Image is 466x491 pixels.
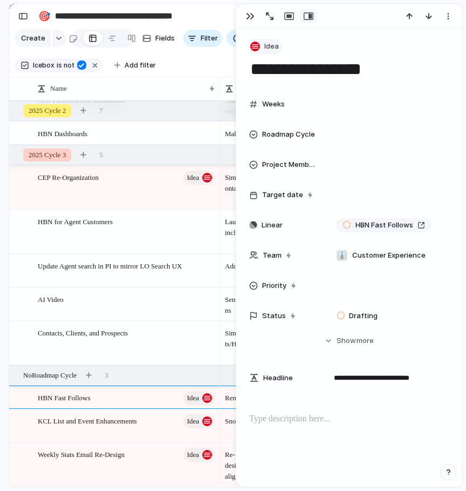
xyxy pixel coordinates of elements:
[183,171,215,185] button: Idea
[38,293,64,305] span: AI Video
[357,335,374,346] span: more
[349,311,378,321] span: Drafting
[38,448,125,460] span: Weekly Stats Email Re-Design
[221,123,370,139] span: Making HBN more visible in CEP
[183,391,215,405] button: Idea
[50,83,67,94] span: Name
[221,166,370,194] span: Simplify the navigation and page layouts to focus on Contact and Partner opportunities
[23,370,77,381] span: No Roadmap Cycle
[227,30,272,47] button: Group
[38,259,182,272] span: Update Agent search in PI to mirror LO Search UX
[99,150,103,160] span: 5
[15,30,51,47] button: Create
[221,255,370,272] span: Add transaction location filtering to agent search in PI
[38,127,87,139] span: HBN Dashboards
[54,59,76,71] button: isnot
[201,33,218,44] span: Filter
[38,391,91,403] span: HBN Fast Follows
[221,211,370,238] span: Launch the Homebot Network for REA customers-including expanded visibility for shared clients
[125,60,156,70] span: Add filter
[38,215,113,227] span: HBN for Agent Customers
[221,322,370,349] span: Simplify external messaging by migrating from Clients/HO/Buyers to Contacts/Clients/Prospects
[248,39,282,55] button: Idea
[337,250,347,261] div: 👔
[108,58,162,73] button: Add filter
[263,373,293,384] span: Headline
[262,129,315,140] span: Roadmap Cycle
[262,220,283,231] span: Linear
[249,331,449,351] button: Showmore
[57,60,62,70] span: is
[262,311,286,321] span: Status
[155,33,175,44] span: Fields
[221,443,370,482] span: Re-design the weekly stats email to be more actionable and align with CEP Re-Organization
[183,30,222,47] button: Filter
[99,105,103,116] span: 7
[183,448,215,462] button: Idea
[221,387,370,403] span: Remaining HBN co-branded DMs
[187,447,199,462] span: Idea
[262,280,286,291] span: Priority
[33,60,54,70] span: Icebox
[38,171,99,183] span: CEP Re-Organization
[62,60,74,70] span: not
[105,370,108,381] span: 3
[38,9,50,23] div: 🎯
[187,391,199,406] span: Idea
[262,99,285,110] span: Weeks
[355,220,413,231] span: HBN Fast Follows
[21,33,45,44] span: Create
[38,414,137,427] span: KCL List and Event Enhancements
[38,326,128,339] span: Contacts, Clients, and Prospects
[29,150,66,160] span: 2025 Cycle 3
[138,30,179,47] button: Fields
[29,105,66,116] span: 2025 Cycle 2
[262,190,303,200] span: Target date
[337,335,356,346] span: Show
[352,250,426,261] span: Customer Experience
[221,288,370,316] span: Send personalized 1:1 videos using Heygen digital twins
[187,170,199,185] span: Idea
[264,41,279,52] span: Idea
[336,218,431,232] a: HBN Fast Follows
[187,414,199,429] span: Idea
[263,250,282,261] span: Team
[262,159,318,170] span: Project Members
[36,8,53,25] button: 🎯
[183,414,215,428] button: Idea
[221,410,370,427] span: Snoozing, clearing, enhanced filtering, etc.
